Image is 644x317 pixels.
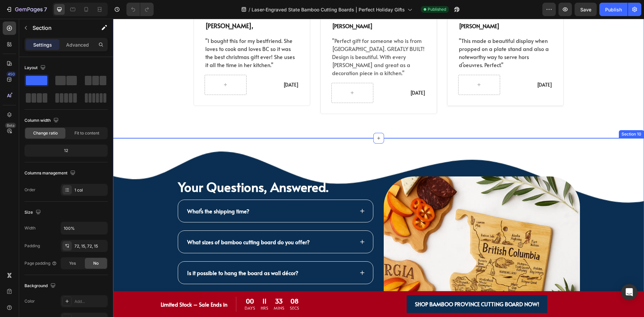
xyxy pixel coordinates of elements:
span: / [249,6,250,13]
span: No [93,260,99,266]
div: 12 [26,146,106,155]
div: Size [24,208,42,217]
p: Secs [177,286,186,293]
span: [PERSON_NAME], [92,3,140,11]
div: Section 10 [507,112,530,118]
p: Is it possible to hang the board as wall décor? [74,250,185,258]
div: 72, 15, 72, 15 [74,243,106,249]
p: What sizes of bamboo cutting board do you offer? [74,219,197,227]
p: "I bought this for my bestfriend. She loves to cook and loves BC so it was the best christmas gif... [92,18,185,50]
div: 33 [161,278,171,286]
span: Fit to content [74,130,99,136]
div: Layout [24,63,47,72]
span: Published [428,6,446,12]
div: 00 [131,278,142,286]
div: Background [24,281,57,290]
span: Yes [69,260,76,266]
div: Padding [24,243,40,249]
p: Hrs [148,286,155,293]
input: Auto [61,222,107,234]
div: Width [24,225,36,231]
button: 7 [3,3,50,16]
div: Columns management [24,169,77,178]
strong: What’s the shipping time? [74,189,136,196]
div: 450 [6,71,16,77]
p: Limited Stock – Sale Ends in [48,281,114,289]
span: "Perfect gift for someone who is from [GEOGRAPHIC_DATA]. GREATLY BUILT! Design is beautiful. With... [219,18,312,58]
span: Save [580,7,591,12]
iframe: To enrich screen reader interactions, please activate Accessibility in Grammarly extension settings [113,19,644,317]
span: Your Questions, Answered. [65,159,215,177]
p: Section [33,24,88,32]
button: Publish [599,3,628,16]
div: 11 [148,278,155,286]
div: Beta [5,123,16,128]
p: [DATE] [145,62,185,69]
p: Mins [161,286,171,293]
div: Publish [605,6,622,13]
div: Add... [74,299,106,305]
span: Laser-Engraved State Bamboo Cutting Boards | Perfect Holiday Gifts [252,6,405,13]
div: Undo/Redo [126,3,154,16]
button: Save [575,3,597,16]
p: [PERSON_NAME] [219,3,312,11]
div: Color [24,298,35,304]
p: Settings [33,41,52,48]
div: Open Intercom Messenger [621,284,637,300]
strong: SHOP BAMBOO PROVINCE CUTTING BOARD NOW! [302,281,426,289]
div: 08 [177,278,186,286]
div: Page padding [24,260,57,266]
p: [DATE] [272,70,312,77]
div: Order [24,187,36,193]
p: Days [131,286,142,293]
div: 1 col [74,187,106,193]
span: Change ratio [33,130,58,136]
p: [DATE] [398,62,439,69]
p: 7 [44,5,47,13]
div: Column width [24,116,60,125]
a: SHOP BAMBOO PROVINCE CUTTING BOARD NOW! [294,276,434,294]
p: Advanced [66,41,89,48]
